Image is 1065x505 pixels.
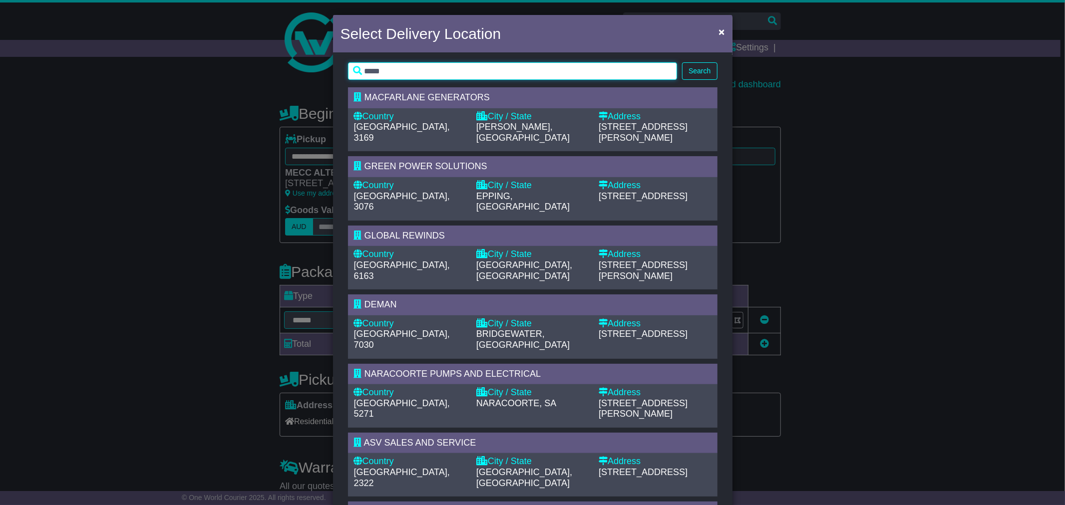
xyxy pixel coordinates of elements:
span: [GEOGRAPHIC_DATA], 3076 [354,191,450,212]
span: [GEOGRAPHIC_DATA], 2322 [354,467,450,488]
span: DEMAN [364,299,397,309]
span: [GEOGRAPHIC_DATA], 6163 [354,260,450,281]
div: Address [599,249,711,260]
span: [GEOGRAPHIC_DATA], [GEOGRAPHIC_DATA] [476,260,572,281]
span: NARACOORTE PUMPS AND ELECTRICAL [364,369,541,379]
div: Address [599,318,711,329]
div: Address [599,180,711,191]
div: City / State [476,456,589,467]
div: City / State [476,387,589,398]
span: [PERSON_NAME], [GEOGRAPHIC_DATA] [476,122,570,143]
span: × [718,26,724,37]
span: [STREET_ADDRESS] [599,329,688,339]
span: EPPING, [GEOGRAPHIC_DATA] [476,191,570,212]
button: Search [682,62,717,80]
div: Address [599,111,711,122]
span: GREEN POWER SOLUTIONS [364,161,487,171]
div: Country [354,249,466,260]
div: Address [599,456,711,467]
div: City / State [476,111,589,122]
span: NARACOORTE, SA [476,398,557,408]
span: [STREET_ADDRESS][PERSON_NAME] [599,122,688,143]
button: Close [713,21,729,42]
span: [STREET_ADDRESS][PERSON_NAME] [599,260,688,281]
div: Country [354,111,466,122]
span: [STREET_ADDRESS] [599,191,688,201]
span: [GEOGRAPHIC_DATA], [GEOGRAPHIC_DATA] [476,467,572,488]
span: GLOBAL REWINDS [364,231,445,241]
span: BRIDGEWATER, [GEOGRAPHIC_DATA] [476,329,570,350]
span: [GEOGRAPHIC_DATA], 3169 [354,122,450,143]
div: Address [599,387,711,398]
div: Country [354,180,466,191]
h4: Select Delivery Location [341,22,501,45]
div: City / State [476,249,589,260]
div: Country [354,456,466,467]
span: [STREET_ADDRESS][PERSON_NAME] [599,398,688,419]
div: Country [354,318,466,329]
div: Country [354,387,466,398]
div: City / State [476,180,589,191]
span: [GEOGRAPHIC_DATA], 5271 [354,398,450,419]
span: MACFARLANE GENERATORS [364,92,490,102]
span: [GEOGRAPHIC_DATA], 7030 [354,329,450,350]
span: [STREET_ADDRESS] [599,467,688,477]
div: City / State [476,318,589,329]
span: ASV SALES AND SERVICE [364,438,476,448]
